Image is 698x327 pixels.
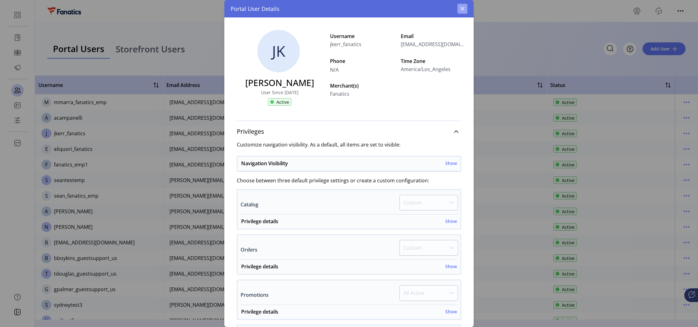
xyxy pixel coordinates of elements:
[241,160,288,167] h6: Navigation Visibility
[241,308,278,315] h6: Privilege details
[276,99,289,105] span: Active
[445,160,457,166] h6: Show
[237,141,461,148] label: Customize navigation visibility. As a default, all items are set to visible:
[241,246,257,253] label: Orders
[330,32,395,40] label: Username
[401,57,466,65] label: Time Zone
[330,65,395,74] span: N/A
[241,201,258,208] label: Catalog
[237,308,461,319] a: Privilege detailsShow
[445,218,457,224] h6: Show
[401,65,451,73] span: America/Los_Angeles
[245,76,314,89] h3: [PERSON_NAME]
[237,160,461,171] a: Navigation VisibilityShow
[330,41,361,48] span: jkerr_fanatics
[272,40,285,62] span: JK
[330,57,395,65] span: Phone
[237,177,461,184] label: Choose between three default privilege settings or create a custom configuration:
[445,308,457,315] h6: Show
[237,263,461,274] a: Privilege detailsShow
[241,291,269,299] label: Promotions
[330,90,349,98] span: Fanatics
[237,218,461,229] a: Privilege detailsShow
[241,263,278,270] h6: Privilege details
[231,5,280,13] span: Portal User Details
[261,89,299,96] label: User Since [DATE]
[237,128,264,135] span: Privileges
[401,41,466,48] span: [EMAIL_ADDRESS][DOMAIN_NAME]
[237,125,461,138] a: Privileges
[330,82,395,89] label: Merchant(s)
[401,32,466,40] label: Email
[445,263,457,270] h6: Show
[241,218,278,225] h6: Privilege details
